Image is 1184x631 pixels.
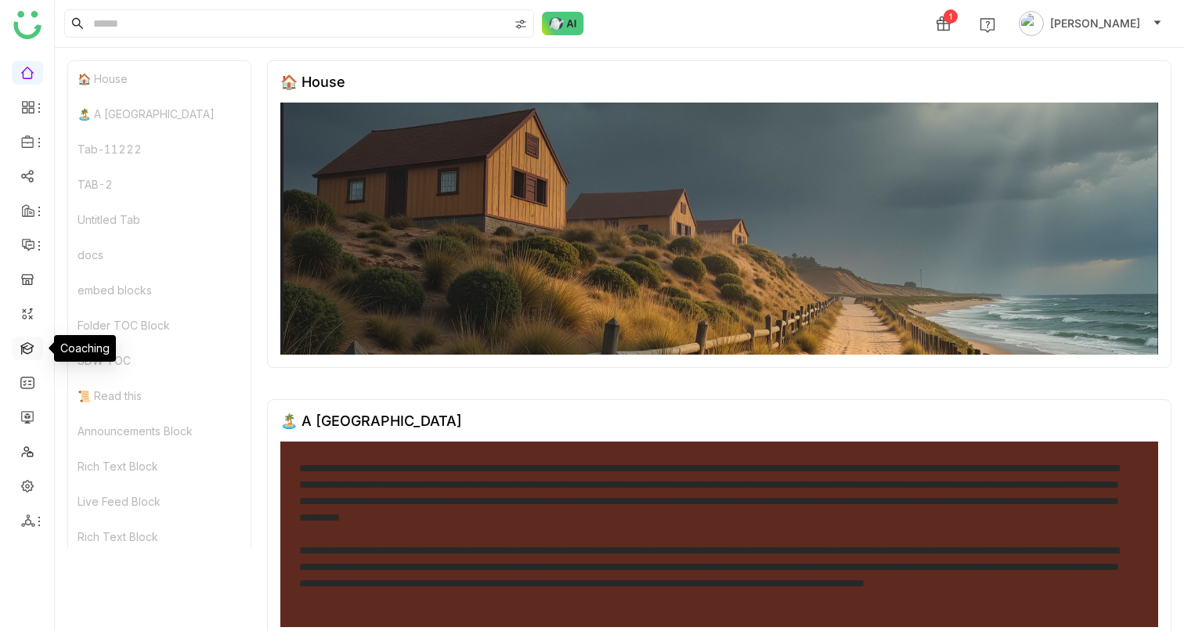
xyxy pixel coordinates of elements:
div: Folder TOC Block [68,308,251,343]
div: Announcements Block [68,413,251,449]
img: 68553b2292361c547d91f02a [280,103,1158,355]
img: logo [13,11,42,39]
img: avatar [1019,11,1044,36]
div: 1 [944,9,958,23]
div: docs [68,237,251,272]
img: help.svg [980,17,995,33]
div: SDW TOC [68,343,251,378]
div: Rich Text Block [68,449,251,484]
div: Tab-11222 [68,132,251,167]
div: Live Feed Block [68,484,251,519]
div: 🏠 House [68,61,251,96]
img: search-type.svg [514,18,527,31]
div: Untitled Tab [68,202,251,237]
div: embed blocks [68,272,251,308]
div: 📜 Read this [68,378,251,413]
div: Rich Text Block [68,519,251,554]
span: [PERSON_NAME] [1050,15,1140,32]
div: TAB-2 [68,167,251,202]
div: 🏠 House [280,74,345,90]
img: ask-buddy-normal.svg [542,12,584,35]
div: 🏝️ A [GEOGRAPHIC_DATA] [280,413,462,429]
div: Coaching [54,335,116,362]
div: 🏝️ A [GEOGRAPHIC_DATA] [68,96,251,132]
button: [PERSON_NAME] [1016,11,1165,36]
